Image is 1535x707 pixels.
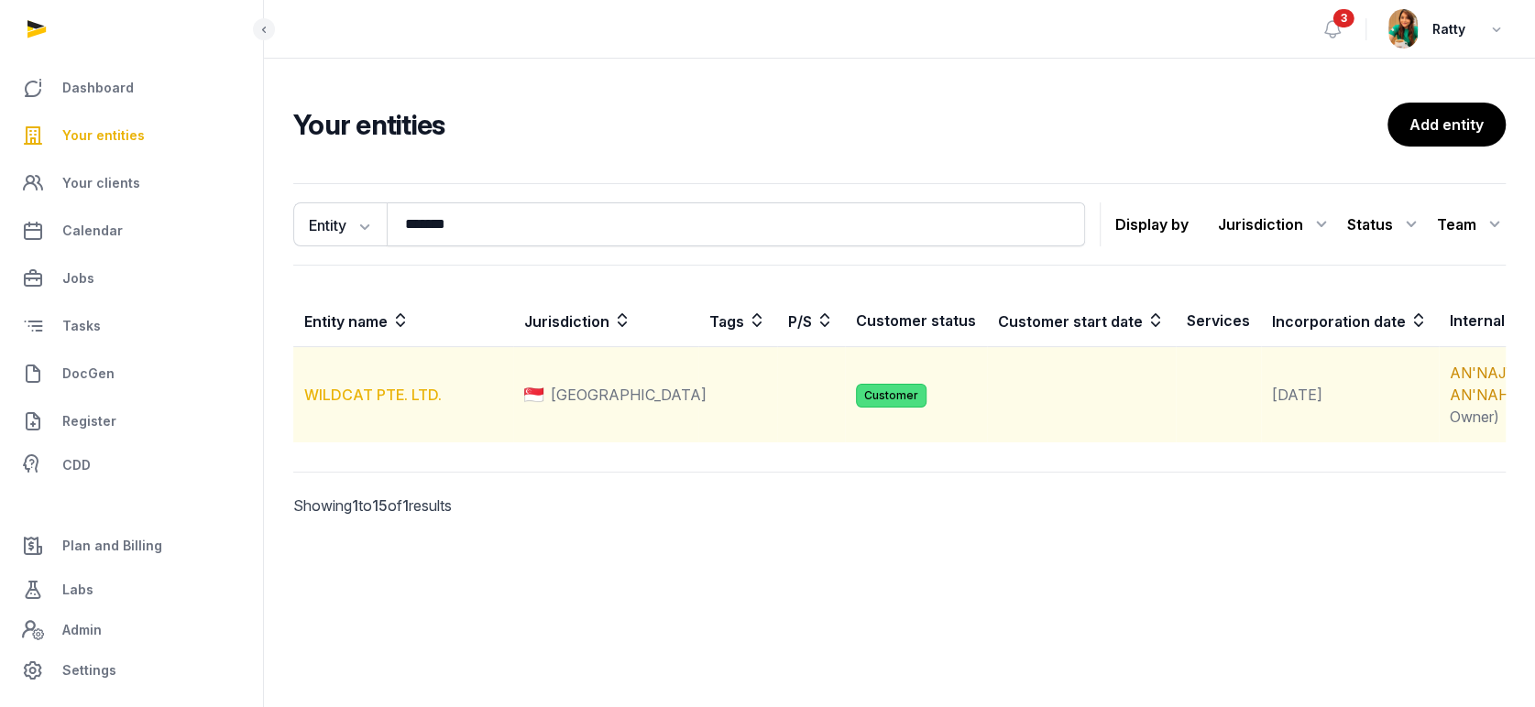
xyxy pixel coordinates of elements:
a: Dashboard [15,66,248,110]
span: 1 [352,496,358,515]
div: Jurisdiction [1218,210,1332,239]
div: Status [1347,210,1422,239]
span: Settings [62,659,116,681]
span: Ratty [1432,18,1465,40]
span: Calendar [62,220,123,242]
span: 3 [1333,9,1354,27]
a: Calendar [15,209,248,253]
span: Tasks [62,315,101,337]
span: Dashboard [62,77,134,99]
th: Jurisdiction [513,295,698,347]
span: CDD [62,454,91,476]
a: WILDCAT PTE. LTD. [304,386,442,404]
th: Customer status [845,295,987,347]
span: Admin [62,619,102,641]
span: Plan and Billing [62,535,162,557]
img: avatar [1388,9,1418,49]
p: Display by [1115,210,1189,239]
th: Services [1176,295,1261,347]
span: DocGen [62,363,115,385]
a: Labs [15,568,248,612]
th: P/S [777,295,845,347]
span: 1 [402,496,409,515]
a: Jobs [15,256,248,300]
span: Labs [62,579,93,601]
a: Register [15,399,248,443]
span: Jobs [62,267,94,289]
th: Entity name [293,295,513,347]
th: Incorporation date [1261,295,1439,347]
span: 15 [372,496,388,515]
span: [GEOGRAPHIC_DATA] [551,384,707,406]
span: Your clients [62,172,140,194]
a: CDD [15,447,248,484]
td: [DATE] [1261,347,1439,443]
span: Register [62,410,116,432]
h2: Your entities [293,108,1387,141]
a: Settings [15,648,248,692]
th: Customer start date [987,295,1176,347]
button: Entity [293,202,387,246]
span: Your entities [62,125,145,147]
a: Tasks [15,304,248,348]
a: Add entity [1387,103,1506,147]
a: Your clients [15,161,248,205]
p: Showing to of results [293,473,575,538]
th: Tags [698,295,777,347]
a: Plan and Billing [15,524,248,568]
a: Admin [15,612,248,648]
span: Customer [856,384,926,408]
div: Team [1437,210,1506,239]
a: Your entities [15,114,248,158]
a: DocGen [15,352,248,396]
